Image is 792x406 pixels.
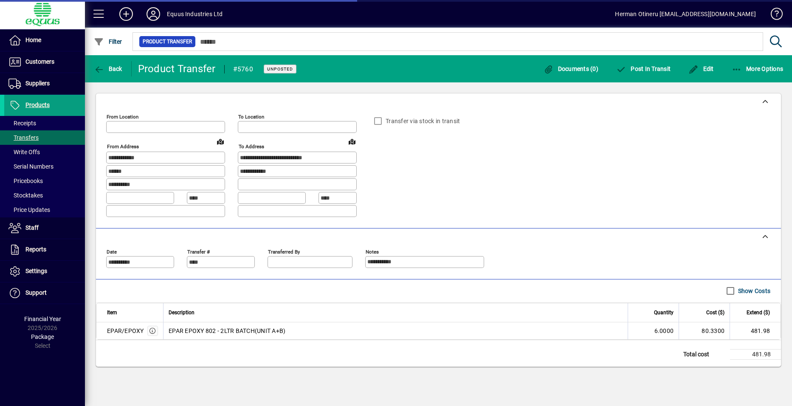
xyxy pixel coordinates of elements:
[85,61,132,76] app-page-header-button: Back
[4,145,85,159] a: Write Offs
[167,7,223,21] div: Equus Industries Ltd
[8,120,36,127] span: Receipts
[686,61,716,76] button: Edit
[169,327,285,335] span: EPAR EPOXY 802 - 2LTR BATCH(UNIT A+B)
[238,114,264,120] mat-label: To location
[4,159,85,174] a: Serial Numbers
[679,349,730,359] td: Total cost
[4,282,85,304] a: Support
[543,65,598,72] span: Documents (0)
[25,80,50,87] span: Suppliers
[143,37,192,46] span: Product Transfer
[730,322,781,339] td: 481.98
[267,66,293,72] span: Unposted
[679,322,730,339] td: 80.3300
[25,224,39,231] span: Staff
[4,217,85,239] a: Staff
[628,322,679,339] td: 6.0000
[233,62,253,76] div: #5760
[92,61,124,76] button: Back
[8,134,39,141] span: Transfers
[25,246,46,253] span: Reports
[730,61,786,76] button: More Options
[214,135,227,148] a: View on map
[187,248,210,254] mat-label: Transfer #
[616,65,671,72] span: Post In Transit
[4,261,85,282] a: Settings
[92,34,124,49] button: Filter
[4,116,85,130] a: Receipts
[615,7,756,21] div: Herman Otineru [EMAIL_ADDRESS][DOMAIN_NAME]
[8,163,54,170] span: Serial Numbers
[4,130,85,145] a: Transfers
[24,316,61,322] span: Financial Year
[107,114,138,120] mat-label: From location
[31,333,54,340] span: Package
[4,174,85,188] a: Pricebooks
[614,61,673,76] button: Post In Transit
[764,2,781,29] a: Knowledge Base
[4,188,85,203] a: Stocktakes
[706,308,724,317] span: Cost ($)
[736,287,771,295] label: Show Costs
[94,65,122,72] span: Back
[107,327,144,335] div: EPAR/EPOXY
[730,349,781,359] td: 481.98
[747,308,770,317] span: Extend ($)
[8,206,50,213] span: Price Updates
[4,239,85,260] a: Reports
[113,6,140,22] button: Add
[541,61,600,76] button: Documents (0)
[688,65,714,72] span: Edit
[732,65,784,72] span: More Options
[366,248,379,254] mat-label: Notes
[4,30,85,51] a: Home
[345,135,359,148] a: View on map
[94,38,122,45] span: Filter
[25,37,41,43] span: Home
[169,308,194,317] span: Description
[25,58,54,65] span: Customers
[4,203,85,217] a: Price Updates
[140,6,167,22] button: Profile
[25,101,50,108] span: Products
[25,289,47,296] span: Support
[8,192,43,199] span: Stocktakes
[25,268,47,274] span: Settings
[268,248,300,254] mat-label: Transferred by
[8,178,43,184] span: Pricebooks
[654,308,674,317] span: Quantity
[107,248,117,254] mat-label: Date
[4,51,85,73] a: Customers
[4,73,85,94] a: Suppliers
[8,149,40,155] span: Write Offs
[138,62,216,76] div: Product Transfer
[107,308,117,317] span: Item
